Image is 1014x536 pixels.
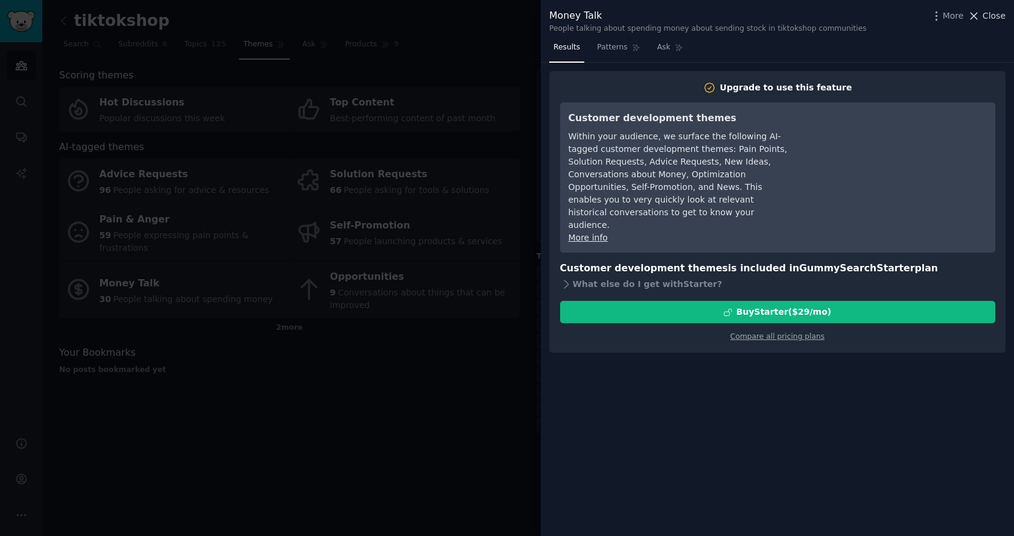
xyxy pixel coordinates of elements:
div: Money Talk [549,8,867,24]
div: People talking about spending money about sending stock in tiktokshop communities [549,24,867,34]
h3: Customer development themes is included in plan [560,261,995,276]
button: Close [968,10,1006,22]
div: Within your audience, we surface the following AI-tagged customer development themes: Pain Points... [569,130,789,232]
a: More info [569,233,608,242]
a: Ask [653,38,687,63]
div: Buy Starter ($ 29 /mo ) [736,306,831,318]
span: Results [553,42,580,53]
button: More [930,10,964,22]
h3: Customer development themes [569,111,789,126]
span: Patterns [597,42,627,53]
a: Compare all pricing plans [730,332,824,341]
button: BuyStarter($29/mo) [560,301,995,323]
span: Close [983,10,1006,22]
span: More [943,10,964,22]
div: Upgrade to use this feature [720,81,852,94]
a: Patterns [593,38,644,63]
div: What else do I get with Starter ? [560,276,995,292]
span: Ask [657,42,671,53]
a: Results [549,38,584,63]
span: GummySearch Starter [799,262,914,274]
iframe: YouTube video player [806,111,987,201]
